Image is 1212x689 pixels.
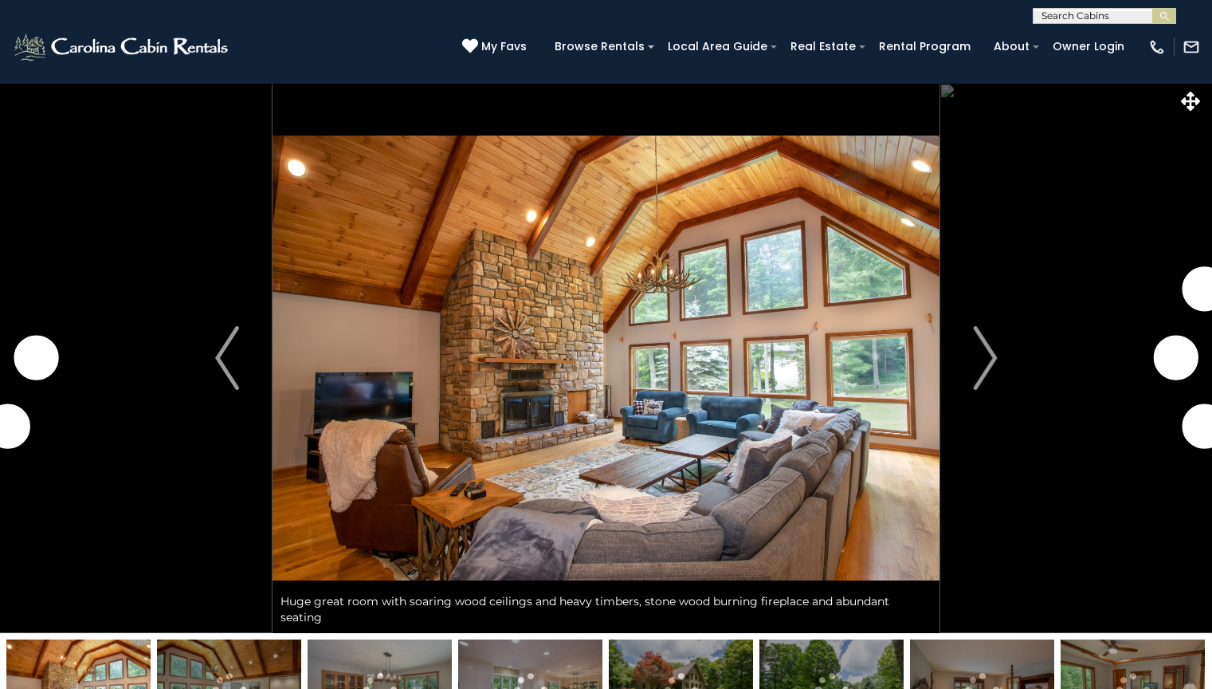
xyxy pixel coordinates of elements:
a: My Favs [462,38,531,56]
a: Rental Program [871,34,979,59]
a: Real Estate [783,34,864,59]
a: Local Area Guide [660,34,775,59]
img: mail-regular-white.png [1183,38,1200,56]
img: arrow [973,326,997,390]
button: Next [939,83,1031,633]
a: Browse Rentals [547,34,653,59]
img: White-1-2.png [12,31,233,63]
a: Owner Login [1045,34,1132,59]
button: Previous [182,83,273,633]
span: My Favs [481,38,527,55]
a: About [986,34,1037,59]
img: arrow [215,326,239,390]
img: phone-regular-white.png [1148,38,1166,56]
div: Huge great room with soaring wood ceilings and heavy timbers, stone wood burning fireplace and ab... [273,585,939,633]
